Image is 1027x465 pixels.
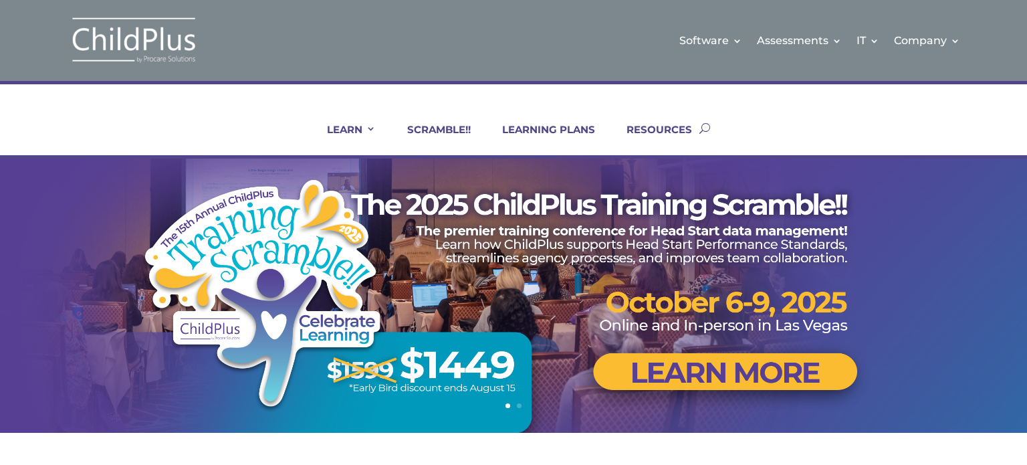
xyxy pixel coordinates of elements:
[310,123,376,155] a: LEARN
[505,403,510,408] a: 1
[894,13,960,68] a: Company
[757,13,842,68] a: Assessments
[610,123,692,155] a: RESOURCES
[679,13,742,68] a: Software
[485,123,595,155] a: LEARNING PLANS
[857,13,879,68] a: IT
[390,123,471,155] a: SCRAMBLE!!
[517,403,522,408] a: 2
